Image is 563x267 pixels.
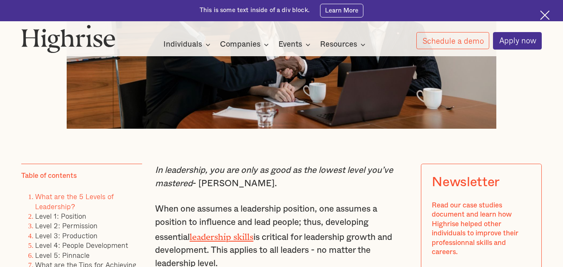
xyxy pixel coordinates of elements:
a: What are the 5 Levels of Leadership? [35,191,114,212]
div: Events [278,40,302,50]
div: Newsletter [432,175,500,190]
a: Level 3: Production [35,230,98,241]
a: Apply now [493,32,542,50]
a: Level 4: People Development [35,240,128,251]
div: Companies [220,40,260,50]
div: Resources [320,40,368,50]
a: Schedule a demo [416,32,490,49]
div: Individuals [163,40,213,50]
div: Companies [220,40,271,50]
p: - [PERSON_NAME]. [155,164,408,190]
img: Cross icon [540,10,550,20]
div: Resources [320,40,357,50]
a: Level 5: Pinnacle [35,250,90,261]
div: Table of contents [21,171,77,180]
div: This is some text inside of a div block. [200,6,310,15]
div: Read our case studies document and learn how Highrise helped other individuals to improve their p... [432,201,531,257]
a: Level 2: Permission [35,220,98,231]
div: Events [278,40,313,50]
img: Highrise logo [21,25,115,53]
a: Level 1: Position [35,210,86,222]
a: leadership skills [190,232,253,237]
a: Learn More [320,4,363,17]
div: Individuals [163,40,202,50]
em: In leadership, you are only as good as the lowest level you’ve mastered [155,166,393,188]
